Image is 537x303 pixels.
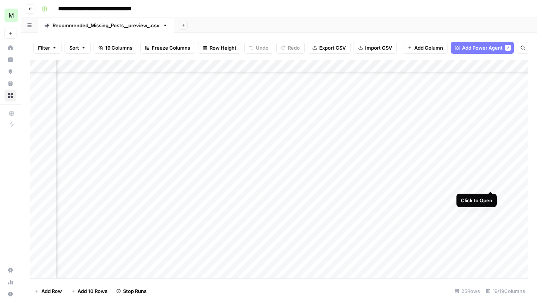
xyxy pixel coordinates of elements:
button: Freeze Columns [140,42,195,54]
span: Filter [38,44,50,51]
span: M [9,11,14,20]
button: 19 Columns [94,42,137,54]
button: Import CSV [354,42,397,54]
button: Add Row [30,285,66,297]
button: Filter [33,42,62,54]
span: Add Power Agent [462,44,503,51]
a: Home [4,42,16,54]
button: Export CSV [308,42,351,54]
a: Browse [4,90,16,101]
span: Import CSV [365,44,392,51]
span: Export CSV [319,44,346,51]
span: Freeze Columns [152,44,190,51]
div: Click to Open [461,197,492,204]
span: Sort [69,44,79,51]
button: Add Power Agent2 [451,42,514,54]
button: Add Column [403,42,448,54]
button: Undo [244,42,273,54]
button: Stop Runs [112,285,151,297]
div: 19/19 Columns [483,285,528,297]
span: 19 Columns [105,44,132,51]
a: Settings [4,264,16,276]
a: Recommended_Missing_Posts__preview_.csv [38,18,174,33]
button: Row Height [198,42,241,54]
span: Redo [288,44,300,51]
a: Insights [4,54,16,66]
a: Usage [4,276,16,288]
span: Stop Runs [123,287,147,295]
a: Opportunities [4,66,16,78]
span: Add Column [414,44,443,51]
span: Row Height [210,44,236,51]
button: Redo [276,42,305,54]
button: Help + Support [4,288,16,300]
span: Undo [256,44,268,51]
div: Recommended_Missing_Posts__preview_.csv [53,22,160,29]
div: 25 Rows [452,285,483,297]
a: Your Data [4,78,16,90]
button: Add 10 Rows [66,285,112,297]
span: 2 [507,45,509,51]
span: Add Row [41,287,62,295]
button: Workspace: Mailjet [4,6,16,25]
button: Sort [65,42,91,54]
div: 2 [505,45,511,51]
span: Add 10 Rows [78,287,107,295]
